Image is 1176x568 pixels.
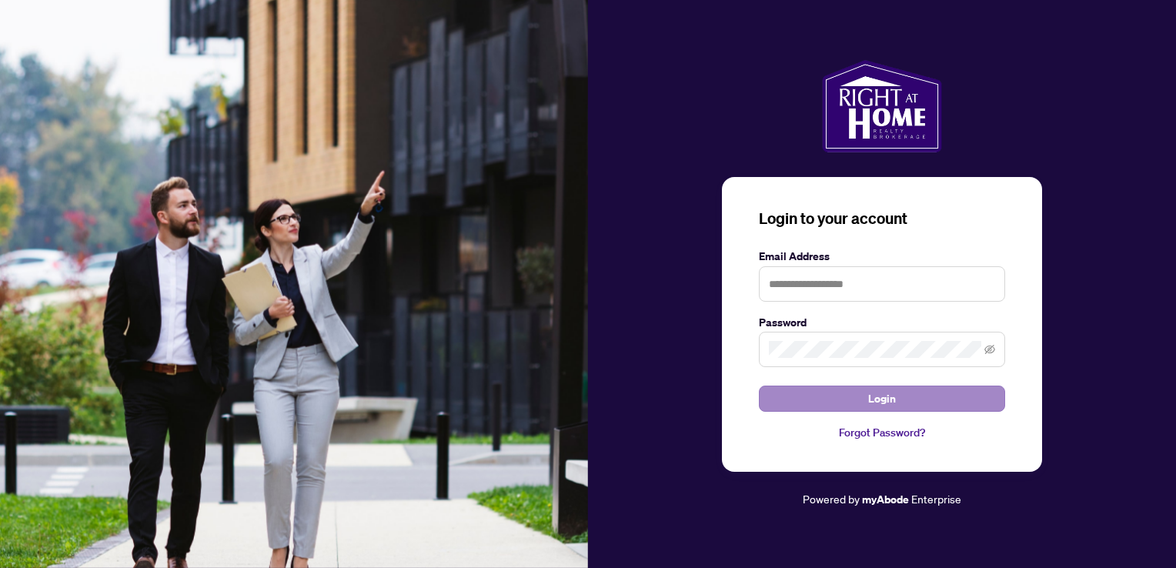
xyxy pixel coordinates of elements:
span: eye-invisible [984,344,995,355]
a: Forgot Password? [759,424,1005,441]
h3: Login to your account [759,208,1005,229]
span: Powered by [803,492,860,506]
span: Login [868,386,896,411]
img: ma-logo [822,60,941,152]
label: Email Address [759,248,1005,265]
span: Enterprise [911,492,961,506]
button: Login [759,386,1005,412]
a: myAbode [862,491,909,508]
label: Password [759,314,1005,331]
